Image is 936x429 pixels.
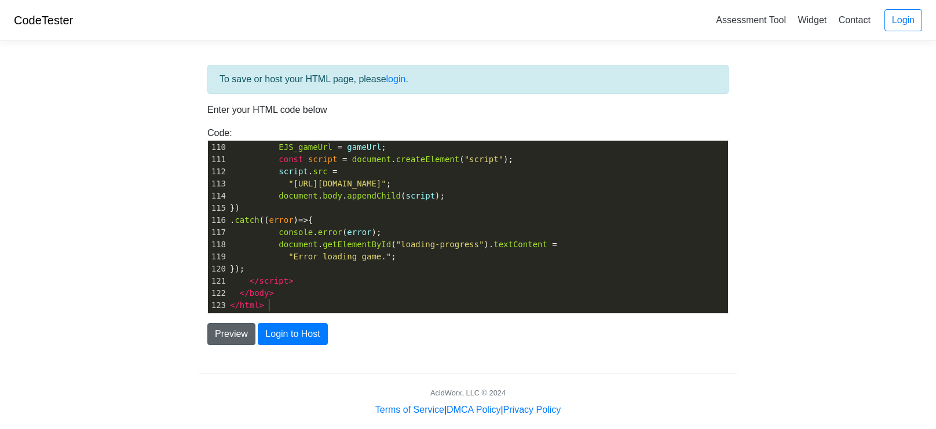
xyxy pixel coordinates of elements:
[208,214,228,226] div: 116
[269,288,273,298] span: >
[250,288,269,298] span: body
[323,240,391,249] span: getElementById
[199,126,737,314] div: Code:
[230,300,240,310] span: </
[313,167,327,176] span: src
[269,215,293,225] span: error
[208,287,228,299] div: 122
[208,226,228,239] div: 117
[208,166,228,178] div: 112
[375,405,444,415] a: Terms of Service
[208,275,228,287] div: 121
[465,155,503,164] span: "script"
[208,299,228,311] div: 123
[279,155,303,164] span: const
[230,155,513,164] span: . ( );
[711,10,791,30] a: Assessment Tool
[230,191,445,200] span: . . ( );
[552,240,557,249] span: =
[240,300,259,310] span: html
[347,228,371,237] span: error
[230,228,381,237] span: . ( );
[208,251,228,263] div: 119
[298,215,308,225] span: =>
[208,141,228,153] div: 110
[240,288,250,298] span: </
[342,155,347,164] span: =
[396,155,460,164] span: createElement
[347,191,401,200] span: appendChild
[230,264,244,273] span: });
[230,179,391,188] span: ;
[230,252,396,261] span: ;
[208,202,228,214] div: 115
[279,191,317,200] span: document
[332,167,337,176] span: =
[208,178,228,190] div: 113
[405,191,435,200] span: script
[259,276,289,285] span: script
[230,240,557,249] span: . ( ).
[884,9,922,31] a: Login
[352,155,391,164] span: document
[259,300,264,310] span: >
[230,167,338,176] span: .
[279,228,313,237] span: console
[386,74,406,84] a: login
[396,240,484,249] span: "loading-progress"
[793,10,831,30] a: Widget
[207,323,255,345] button: Preview
[288,276,293,285] span: >
[288,252,391,261] span: "Error loading game."
[230,203,240,212] span: })
[235,215,259,225] span: catch
[207,103,729,117] p: Enter your HTML code below
[207,65,729,94] div: To save or host your HTML page, please .
[230,142,386,152] span: ;
[347,142,381,152] span: gameUrl
[208,153,228,166] div: 111
[14,14,73,27] a: CodeTester
[834,10,875,30] a: Contact
[208,190,228,202] div: 114
[318,228,342,237] span: error
[337,142,342,152] span: =
[308,155,338,164] span: script
[230,215,313,225] span: . (( ) {
[250,276,259,285] span: </
[375,403,561,417] div: | |
[503,405,561,415] a: Privacy Policy
[288,179,386,188] span: "[URL][DOMAIN_NAME]"
[279,240,317,249] span: document
[258,323,327,345] button: Login to Host
[430,387,506,398] div: AcidWorx, LLC © 2024
[493,240,547,249] span: textContent
[208,263,228,275] div: 120
[208,239,228,251] div: 118
[279,167,308,176] span: script
[447,405,500,415] a: DMCA Policy
[279,142,332,152] span: EJS_gameUrl
[323,191,342,200] span: body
